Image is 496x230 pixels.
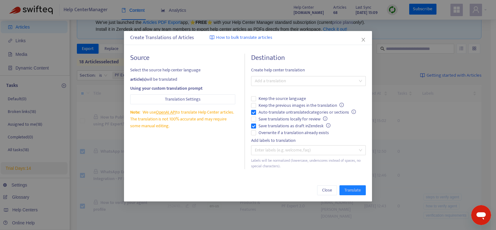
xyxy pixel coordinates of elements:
[326,123,330,128] span: info-circle
[339,185,366,195] button: Translate
[322,187,332,194] span: Close
[256,109,358,116] span: Auto-translate untranslated categories or sections
[360,36,367,43] button: Close
[156,109,176,116] a: OpenAI API
[210,34,272,41] a: How to bulk translate articles
[165,96,201,103] span: Translation Settings
[251,137,366,144] div: Add labels to translation
[339,103,344,107] span: info-circle
[323,116,327,121] span: info-circle
[251,158,366,169] div: Labels will be normalized (lowercase, underscores instead of spaces, no special characters).
[317,185,337,195] button: Close
[130,109,140,116] span: Note:
[256,95,308,102] span: Keep the source language
[256,102,346,109] span: Keep the previous images in the translation
[210,35,215,40] img: image-link
[251,54,366,62] h4: Destination
[130,109,235,129] div: We use to translate Help Center articles. The translation is not 100% accurate and may require so...
[130,67,235,74] span: Select the source help center language
[130,54,235,62] h4: Source
[216,34,272,41] span: How to bulk translate articles
[256,129,331,136] span: Overwrite if a translation already exists
[130,76,146,83] strong: article(s)
[130,34,366,42] div: Create Translations of Articles
[130,85,235,92] div: Using your custom translation prompt
[251,67,366,74] span: Create help center translation
[130,94,235,104] button: Translation Settings
[130,76,235,83] div: will be translated
[361,37,366,42] span: close
[256,116,330,123] span: Save translations locally for review
[471,205,491,225] iframe: Button to launch messaging window
[352,110,356,114] span: info-circle
[256,123,333,129] span: Save translations as draft in Zendesk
